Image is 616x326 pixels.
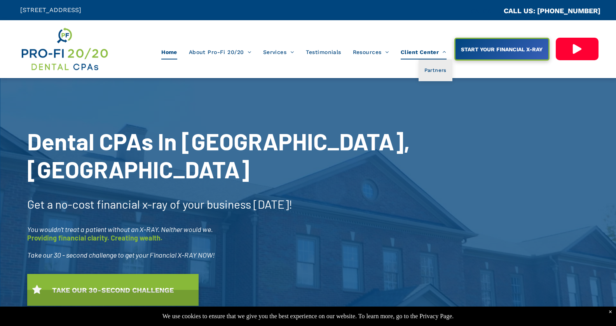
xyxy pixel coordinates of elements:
span: START YOUR FINANCIAL X-RAY [458,42,545,56]
a: CALL US: [PHONE_NUMBER] [504,7,600,15]
a: Testimonials [300,45,347,59]
span: Providing financial clarity. Creating wealth. [27,234,162,242]
span: CA::CALLC [471,7,504,15]
a: Resources [347,45,395,59]
span: of your business [DATE]! [170,197,293,211]
a: TAKE OUR 30-SECOND CHALLENGE [27,274,199,306]
span: Dental CPAs In [GEOGRAPHIC_DATA], [GEOGRAPHIC_DATA] [27,127,410,183]
img: Get Dental CPA Consulting, Bookkeeping, & Bank Loans [20,26,109,72]
span: no-cost financial x-ray [55,197,168,211]
span: TAKE OUR 30-SECOND CHALLENGE [49,282,176,298]
span: Partners [424,65,447,75]
a: Client Center [395,45,452,59]
a: Partners [419,59,452,81]
span: [STREET_ADDRESS] [20,6,81,14]
span: Client Center [401,45,447,59]
a: About Pro-Fi 20/20 [183,45,257,59]
span: You wouldn’t treat a patient without an X-RAY. Neither would we. [27,225,213,234]
div: Dismiss notification [609,309,612,316]
a: START YOUR FINANCIAL X-RAY [454,38,550,61]
span: Take our 30 - second challenge to get your Financial X-RAY NOW! [27,251,215,259]
a: Home [155,45,183,59]
span: Get a [27,197,53,211]
a: Services [257,45,300,59]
